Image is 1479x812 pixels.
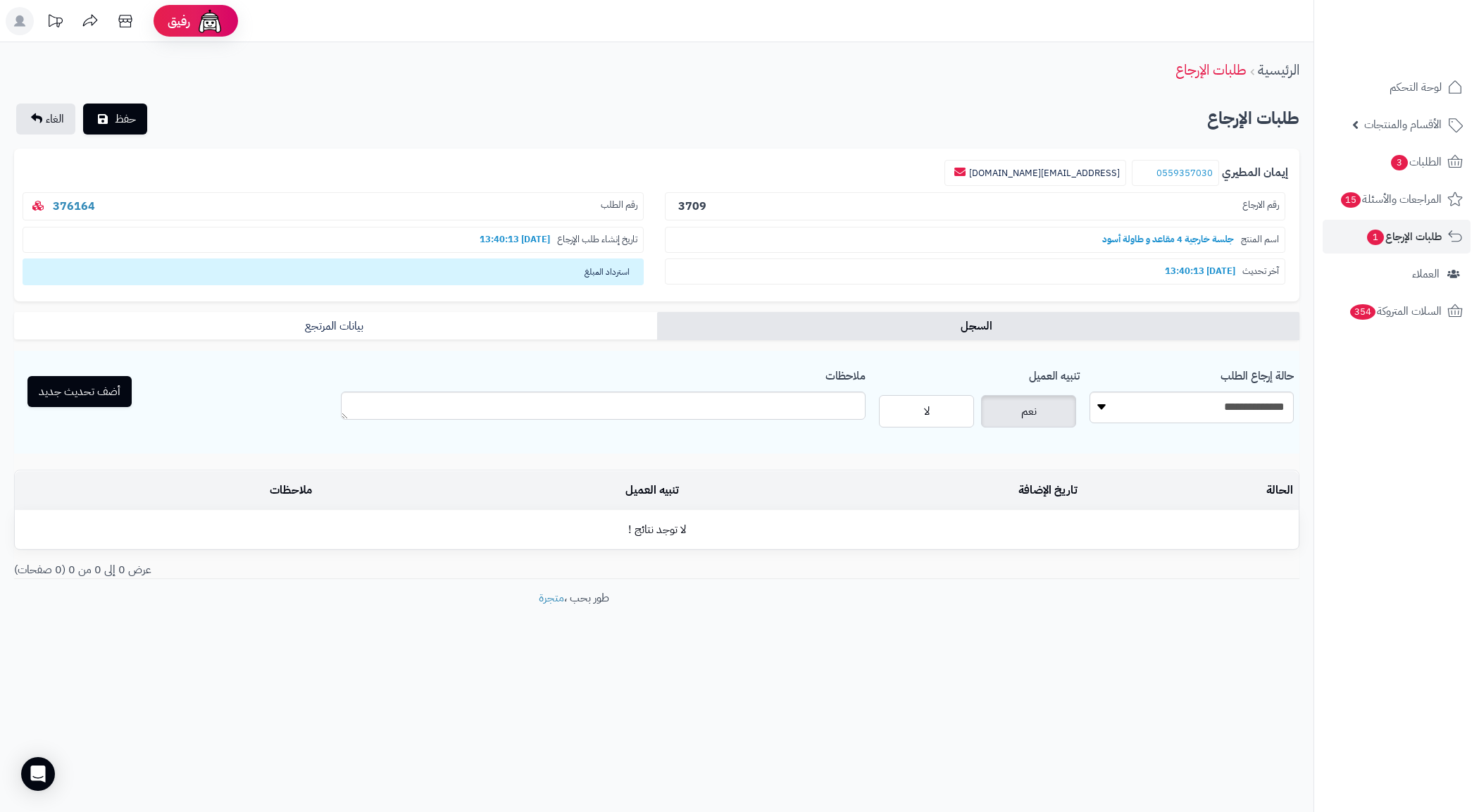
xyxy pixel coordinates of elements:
a: تحديثات المنصة [37,7,73,39]
a: طلبات الإرجاع1 [1323,220,1471,254]
h2: طلبات الإرجاع [1207,104,1299,133]
td: لا توجد نتائج ! [15,511,1299,549]
button: حفظ [83,104,147,135]
span: الغاء [46,111,64,127]
a: الغاء [16,104,75,135]
span: رقم الطلب [601,199,637,215]
span: استرداد المبلغ [23,258,644,285]
a: العملاء [1323,257,1471,291]
span: طلبات الإرجاع [1366,227,1442,246]
img: ai-face.png [196,7,224,35]
td: تنبيه العميل [318,471,685,510]
span: آخر تحديث [1242,265,1279,278]
a: السلات المتروكة354 [1323,294,1471,328]
span: السلات المتروكة [1349,301,1442,321]
span: تاريخ إنشاء طلب الإرجاع [557,233,637,246]
span: الطلبات [1390,152,1442,172]
span: اسم المنتج [1241,233,1279,246]
a: بيانات المرتجع [14,312,657,340]
div: Open Intercom Messenger [21,757,55,791]
a: الطلبات3 [1323,145,1471,179]
span: حفظ [115,111,136,127]
span: 3 [1391,155,1408,170]
b: 3709 [678,198,706,215]
span: الأقسام والمنتجات [1364,115,1442,135]
span: المراجعات والأسئلة [1340,189,1442,209]
span: 354 [1350,304,1375,320]
a: 0559357030 [1156,166,1213,180]
span: رفيق [168,13,190,30]
a: طلبات الإرجاع [1175,59,1247,80]
span: 1 [1367,230,1384,245]
b: جلسة خارجية 4 مقاعد و طاولة أسود [1095,232,1241,246]
td: ملاحظات [15,471,318,510]
img: logo-2.png [1383,39,1466,69]
span: رقم الارجاع [1242,199,1279,215]
label: حالة إرجاع الطلب [1221,362,1294,385]
a: السجل [657,312,1300,340]
b: [DATE] 13:40:13 [1158,264,1242,277]
a: لوحة التحكم [1323,70,1471,104]
a: المراجعات والأسئلة15 [1323,182,1471,216]
td: الحالة [1083,471,1299,510]
span: العملاء [1412,264,1440,284]
b: إيمان المطيري [1222,165,1288,181]
label: ملاحظات [825,362,866,385]
label: تنبيه العميل [1029,362,1080,385]
span: نعم [1021,403,1037,420]
div: عرض 0 إلى 0 من 0 (0 صفحات) [4,562,657,578]
span: لوحة التحكم [1390,77,1442,97]
a: 376164 [53,198,95,215]
span: لا [924,403,930,420]
a: الرئيسية [1258,59,1299,80]
a: [EMAIL_ADDRESS][DOMAIN_NAME] [969,166,1120,180]
a: متجرة [539,589,564,606]
button: أضف تحديث جديد [27,376,132,407]
td: تاريخ الإضافة [685,471,1083,510]
b: [DATE] 13:40:13 [473,232,557,246]
span: 15 [1341,192,1361,208]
